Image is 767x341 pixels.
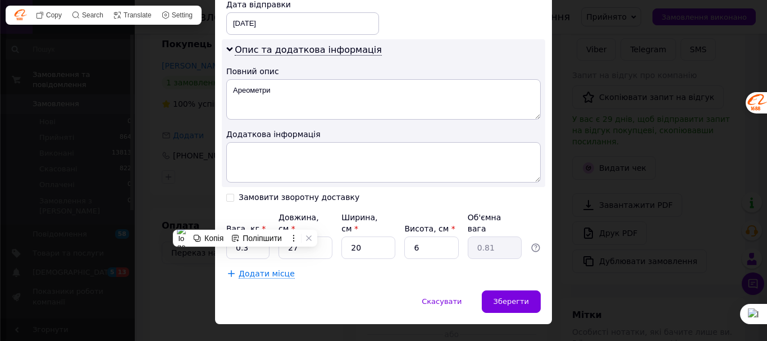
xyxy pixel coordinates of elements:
label: Висота, см [404,224,455,233]
span: Опис та додаткова інформація [235,44,382,56]
span: Скасувати [422,297,462,306]
div: Замовити зворотну доставку [239,193,359,202]
div: Об'ємна вага [468,212,522,234]
div: Повний опис [226,66,541,77]
textarea: Ареометри [226,79,541,120]
label: Вага, кг [226,224,266,233]
span: Зберегти [494,297,529,306]
label: Ширина, см [341,213,377,233]
span: Додати місце [239,269,295,279]
div: Додаткова інформація [226,129,541,140]
label: Довжина, см [279,213,319,233]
